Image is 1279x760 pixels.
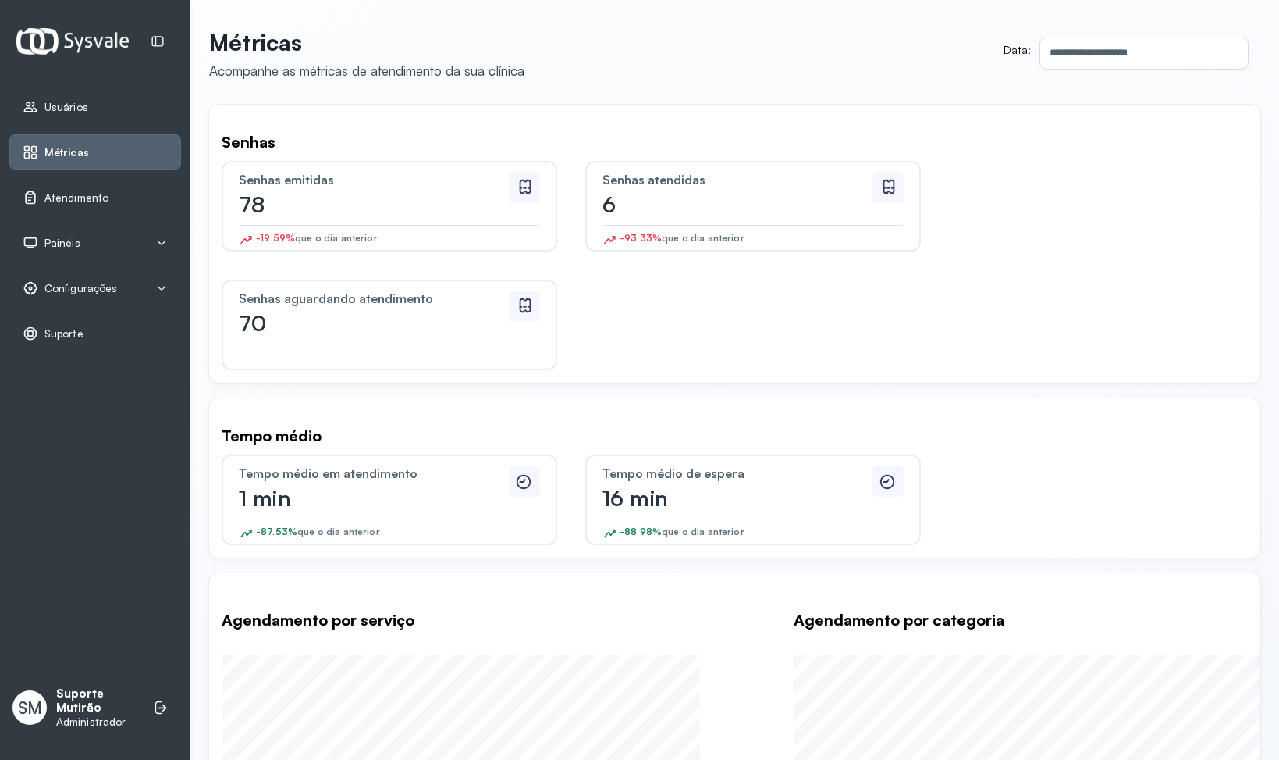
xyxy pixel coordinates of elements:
a: Atendimento [23,190,168,205]
div: Senhas aguardando atendimento [239,291,504,306]
span: Configurações [44,282,117,295]
span: -87.53% [256,526,297,537]
div: Tempo médio em atendimento [239,466,504,481]
span: Painéis [44,237,80,250]
div: Senhas emitidas [239,172,504,187]
div: 78 [239,194,434,216]
div: Senhas atendidas [602,172,868,187]
span: Suporte [44,327,83,341]
div: que o dia anterior [620,232,744,251]
div: Agendamento por serviço [222,611,700,630]
div: Tempo médio [222,426,1248,445]
a: Métricas [23,145,168,160]
div: que o dia anterior [256,232,378,251]
div: 6 [602,194,798,216]
div: Agendamento por categoria [794,611,1272,630]
div: que o dia anterior [620,526,744,544]
div: 1 min [239,487,434,509]
p: Suporte Mutirão [56,687,137,716]
span: Usuários [44,101,88,114]
p: Métricas [209,28,524,56]
div: que o dia anterior [256,526,380,544]
div: 70 [239,312,434,334]
p: Administrador [56,715,137,729]
a: Usuários [23,99,168,115]
div: 16 min [602,487,798,509]
div: Tempo médio de espera [602,466,868,481]
span: Métricas [44,146,89,159]
div: Senhas [222,133,1248,152]
span: Atendimento [44,191,108,205]
span: -88.98% [620,526,662,537]
div: Data: [1004,43,1031,57]
div: Acompanhe as métricas de atendimento da sua clínica [209,62,524,79]
span: -19.59% [256,232,295,244]
span: -93.33% [620,232,662,244]
img: Logotipo do estabelecimento [16,28,129,54]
